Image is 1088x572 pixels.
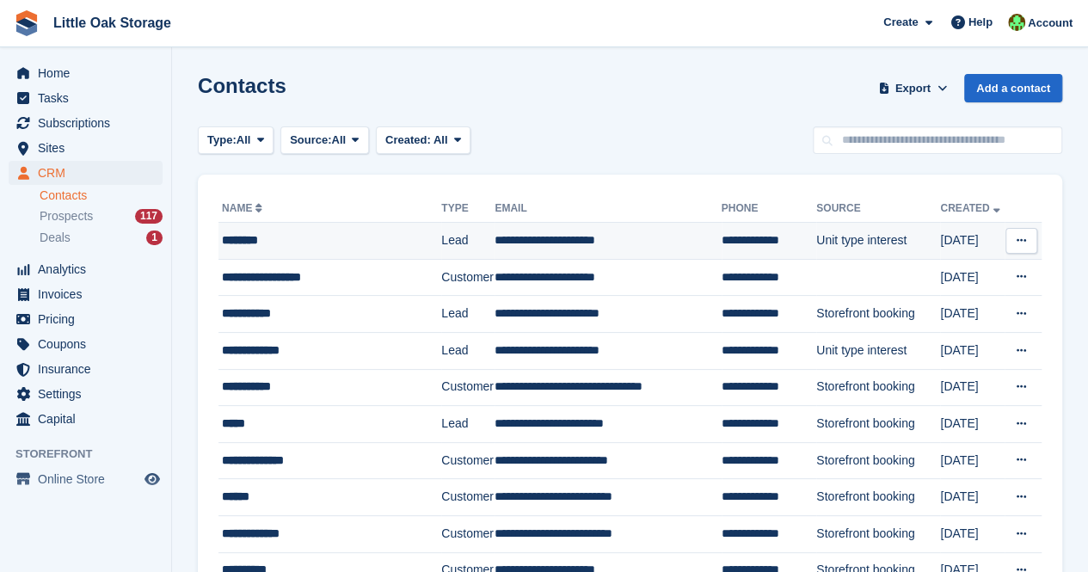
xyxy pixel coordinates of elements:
[940,369,1005,406] td: [DATE]
[38,86,141,110] span: Tasks
[722,195,817,223] th: Phone
[46,9,178,37] a: Little Oak Storage
[198,74,286,97] h1: Contacts
[40,188,163,204] a: Contacts
[38,357,141,381] span: Insurance
[9,161,163,185] a: menu
[495,195,721,223] th: Email
[146,231,163,245] div: 1
[135,209,163,224] div: 117
[9,467,163,491] a: menu
[38,136,141,160] span: Sites
[385,133,431,146] span: Created:
[9,111,163,135] a: menu
[40,229,163,247] a: Deals 1
[816,195,940,223] th: Source
[9,357,163,381] a: menu
[332,132,347,149] span: All
[40,208,93,224] span: Prospects
[9,257,163,281] a: menu
[441,406,495,443] td: Lead
[940,296,1005,333] td: [DATE]
[9,307,163,331] a: menu
[9,282,163,306] a: menu
[9,332,163,356] a: menu
[222,202,266,214] a: Name
[816,406,940,443] td: Storefront booking
[940,259,1005,296] td: [DATE]
[198,126,274,155] button: Type: All
[237,132,251,149] span: All
[940,223,1005,260] td: [DATE]
[940,406,1005,443] td: [DATE]
[895,80,931,97] span: Export
[207,132,237,149] span: Type:
[38,257,141,281] span: Analytics
[816,369,940,406] td: Storefront booking
[940,515,1005,552] td: [DATE]
[290,132,331,149] span: Source:
[376,126,470,155] button: Created: All
[1008,14,1025,31] img: Michael Aujla
[441,479,495,516] td: Customer
[280,126,369,155] button: Source: All
[816,479,940,516] td: Storefront booking
[968,14,993,31] span: Help
[38,282,141,306] span: Invoices
[441,369,495,406] td: Customer
[816,223,940,260] td: Unit type interest
[940,202,1003,214] a: Created
[875,74,950,102] button: Export
[816,332,940,369] td: Unit type interest
[441,259,495,296] td: Customer
[38,407,141,431] span: Capital
[816,296,940,333] td: Storefront booking
[433,133,448,146] span: All
[40,207,163,225] a: Prospects 117
[441,223,495,260] td: Lead
[816,442,940,479] td: Storefront booking
[441,296,495,333] td: Lead
[441,515,495,552] td: Customer
[40,230,71,246] span: Deals
[441,332,495,369] td: Lead
[883,14,918,31] span: Create
[38,332,141,356] span: Coupons
[38,307,141,331] span: Pricing
[38,61,141,85] span: Home
[9,86,163,110] a: menu
[9,136,163,160] a: menu
[9,382,163,406] a: menu
[9,61,163,85] a: menu
[1028,15,1073,32] span: Account
[9,407,163,431] a: menu
[940,479,1005,516] td: [DATE]
[15,446,171,463] span: Storefront
[14,10,40,36] img: stora-icon-8386f47178a22dfd0bd8f6a31ec36ba5ce8667c1dd55bd0f319d3a0aa187defe.svg
[816,515,940,552] td: Storefront booking
[38,382,141,406] span: Settings
[38,111,141,135] span: Subscriptions
[38,467,141,491] span: Online Store
[940,442,1005,479] td: [DATE]
[940,332,1005,369] td: [DATE]
[142,469,163,489] a: Preview store
[38,161,141,185] span: CRM
[441,195,495,223] th: Type
[441,442,495,479] td: Customer
[964,74,1062,102] a: Add a contact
